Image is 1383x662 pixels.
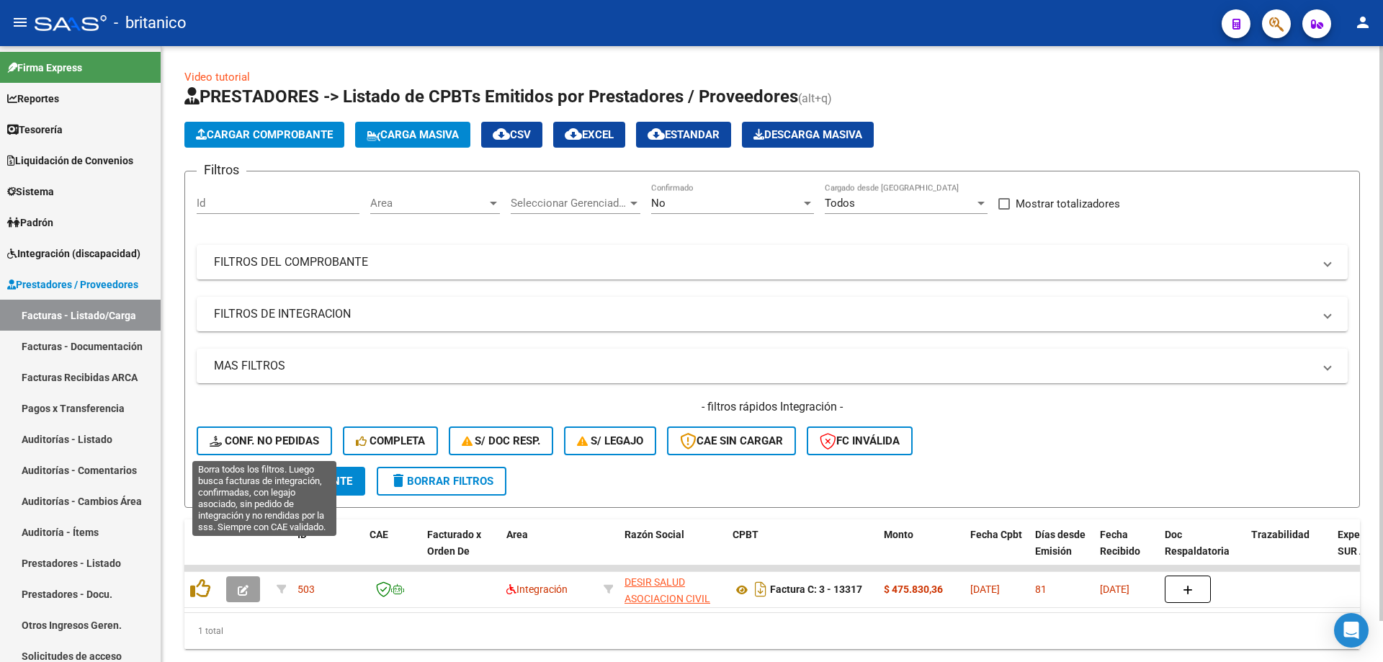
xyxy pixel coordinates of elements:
[297,583,315,595] span: 503
[197,297,1348,331] mat-expansion-panel-header: FILTROS DE INTEGRACION
[12,14,29,31] mat-icon: menu
[1016,195,1120,213] span: Mostrar totalizadores
[619,519,727,583] datatable-header-cell: Razón Social
[501,519,598,583] datatable-header-cell: Area
[462,434,541,447] span: S/ Doc Resp.
[1100,583,1129,595] span: [DATE]
[636,122,731,148] button: Estandar
[970,583,1000,595] span: [DATE]
[421,519,501,583] datatable-header-cell: Facturado x Orden De
[565,125,582,143] mat-icon: cloud_download
[964,519,1029,583] datatable-header-cell: Fecha Cpbt
[343,426,438,455] button: Completa
[1094,519,1159,583] datatable-header-cell: Fecha Recibido
[506,529,528,540] span: Area
[184,122,344,148] button: Cargar Comprobante
[511,197,627,210] span: Seleccionar Gerenciador
[214,306,1313,322] mat-panel-title: FILTROS DE INTEGRACION
[210,472,227,489] mat-icon: search
[355,122,470,148] button: Carga Masiva
[651,197,666,210] span: No
[390,472,407,489] mat-icon: delete
[197,160,246,180] h3: Filtros
[1245,519,1332,583] datatable-header-cell: Trazabilidad
[1035,529,1086,557] span: Días desde Emisión
[1251,529,1310,540] span: Trazabilidad
[506,583,568,595] span: Integración
[807,426,913,455] button: FC Inválida
[7,277,138,292] span: Prestadores / Proveedores
[648,128,720,141] span: Estandar
[210,434,319,447] span: Conf. no pedidas
[553,122,625,148] button: EXCEL
[7,215,53,231] span: Padrón
[625,574,721,604] div: 30714709344
[1029,519,1094,583] datatable-header-cell: Días desde Emisión
[577,434,643,447] span: S/ legajo
[7,246,140,261] span: Integración (discapacidad)
[356,434,425,447] span: Completa
[564,426,656,455] button: S/ legajo
[449,426,554,455] button: S/ Doc Resp.
[214,358,1313,374] mat-panel-title: MAS FILTROS
[1165,529,1230,557] span: Doc Respaldatoria
[680,434,783,447] span: CAE SIN CARGAR
[210,475,352,488] span: Buscar Comprobante
[184,86,798,107] span: PRESTADORES -> Listado de CPBTs Emitidos por Prestadores / Proveedores
[1159,519,1245,583] datatable-header-cell: Doc Respaldatoria
[7,60,82,76] span: Firma Express
[364,519,421,583] datatable-header-cell: CAE
[197,349,1348,383] mat-expansion-panel-header: MAS FILTROS
[114,7,187,39] span: - britanico
[493,125,510,143] mat-icon: cloud_download
[667,426,796,455] button: CAE SIN CARGAR
[297,529,307,540] span: ID
[798,91,832,105] span: (alt+q)
[565,128,614,141] span: EXCEL
[1354,14,1371,31] mat-icon: person
[377,467,506,496] button: Borrar Filtros
[7,91,59,107] span: Reportes
[370,197,487,210] span: Area
[625,576,710,604] span: DESIR SALUD ASOCIACION CIVIL
[7,184,54,200] span: Sistema
[481,122,542,148] button: CSV
[970,529,1022,540] span: Fecha Cpbt
[742,122,874,148] app-download-masive: Descarga masiva de comprobantes (adjuntos)
[493,128,531,141] span: CSV
[733,529,758,540] span: CPBT
[197,467,365,496] button: Buscar Comprobante
[1100,529,1140,557] span: Fecha Recibido
[292,519,364,583] datatable-header-cell: ID
[751,578,770,601] i: Descargar documento
[648,125,665,143] mat-icon: cloud_download
[7,153,133,169] span: Liquidación de Convenios
[184,71,250,84] a: Video tutorial
[742,122,874,148] button: Descarga Masiva
[753,128,862,141] span: Descarga Masiva
[1334,613,1369,648] div: Open Intercom Messenger
[197,426,332,455] button: Conf. no pedidas
[878,519,964,583] datatable-header-cell: Monto
[196,128,333,141] span: Cargar Comprobante
[625,529,684,540] span: Razón Social
[820,434,900,447] span: FC Inválida
[214,254,1313,270] mat-panel-title: FILTROS DEL COMPROBANTE
[197,399,1348,415] h4: - filtros rápidos Integración -
[770,584,862,596] strong: Factura C: 3 - 13317
[370,529,388,540] span: CAE
[367,128,459,141] span: Carga Masiva
[184,613,1360,649] div: 1 total
[1035,583,1047,595] span: 81
[884,529,913,540] span: Monto
[825,197,855,210] span: Todos
[197,245,1348,279] mat-expansion-panel-header: FILTROS DEL COMPROBANTE
[884,583,943,595] strong: $ 475.830,36
[7,122,63,138] span: Tesorería
[427,529,481,557] span: Facturado x Orden De
[727,519,878,583] datatable-header-cell: CPBT
[390,475,493,488] span: Borrar Filtros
